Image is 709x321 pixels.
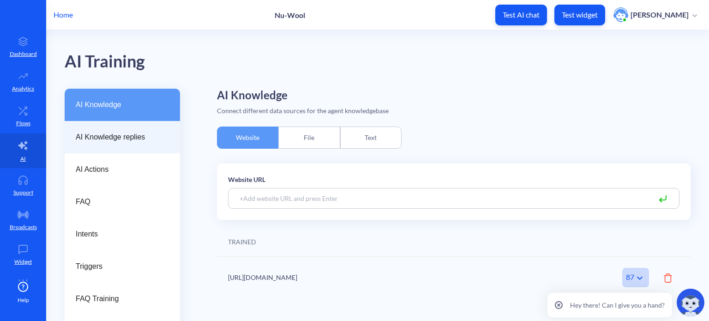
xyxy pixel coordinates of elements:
p: Home [54,9,73,20]
a: FAQ Training [65,283,180,315]
p: Test AI chat [503,10,540,19]
p: Test widget [562,10,598,19]
div: [URL][DOMAIN_NAME] [228,273,580,282]
div: AI Training [65,48,145,75]
p: Hey there! Can I give you a hand? [570,300,665,310]
span: Intents [76,229,162,240]
p: AI [20,155,26,163]
p: Dashboard [10,50,37,58]
span: Help [18,296,29,304]
p: [PERSON_NAME] [631,10,689,20]
a: Triggers [65,250,180,283]
span: AI Knowledge [76,99,162,110]
a: FAQ [65,186,180,218]
div: File [278,127,340,149]
div: Text [340,127,402,149]
span: AI Knowledge replies [76,132,162,143]
input: +Add website URL and press Enter [228,188,679,209]
h2: AI Knowledge [217,89,691,102]
a: AI Actions [65,153,180,186]
a: Intents [65,218,180,250]
p: Nu-Wool [275,11,305,19]
div: Website [217,127,278,149]
img: user photo [613,7,628,22]
p: Widget [14,258,32,266]
a: AI Knowledge [65,89,180,121]
span: FAQ Training [76,293,162,304]
p: Flows [16,119,30,127]
p: Analytics [12,85,34,93]
span: Triggers [76,261,162,272]
p: Broadcasts [10,223,37,231]
span: FAQ [76,196,162,207]
button: Test AI chat [495,5,547,25]
button: user photo[PERSON_NAME] [609,6,702,23]
p: Website URL [228,175,679,184]
button: Test widget [554,5,605,25]
span: AI Actions [76,164,162,175]
div: 87 [622,268,649,287]
img: copilot-icon.svg [677,289,704,316]
div: Connect different data sources for the agent knowledgebase [217,106,691,115]
div: TRAINED [228,237,256,247]
a: AI Knowledge replies [65,121,180,153]
p: Support [13,188,33,197]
